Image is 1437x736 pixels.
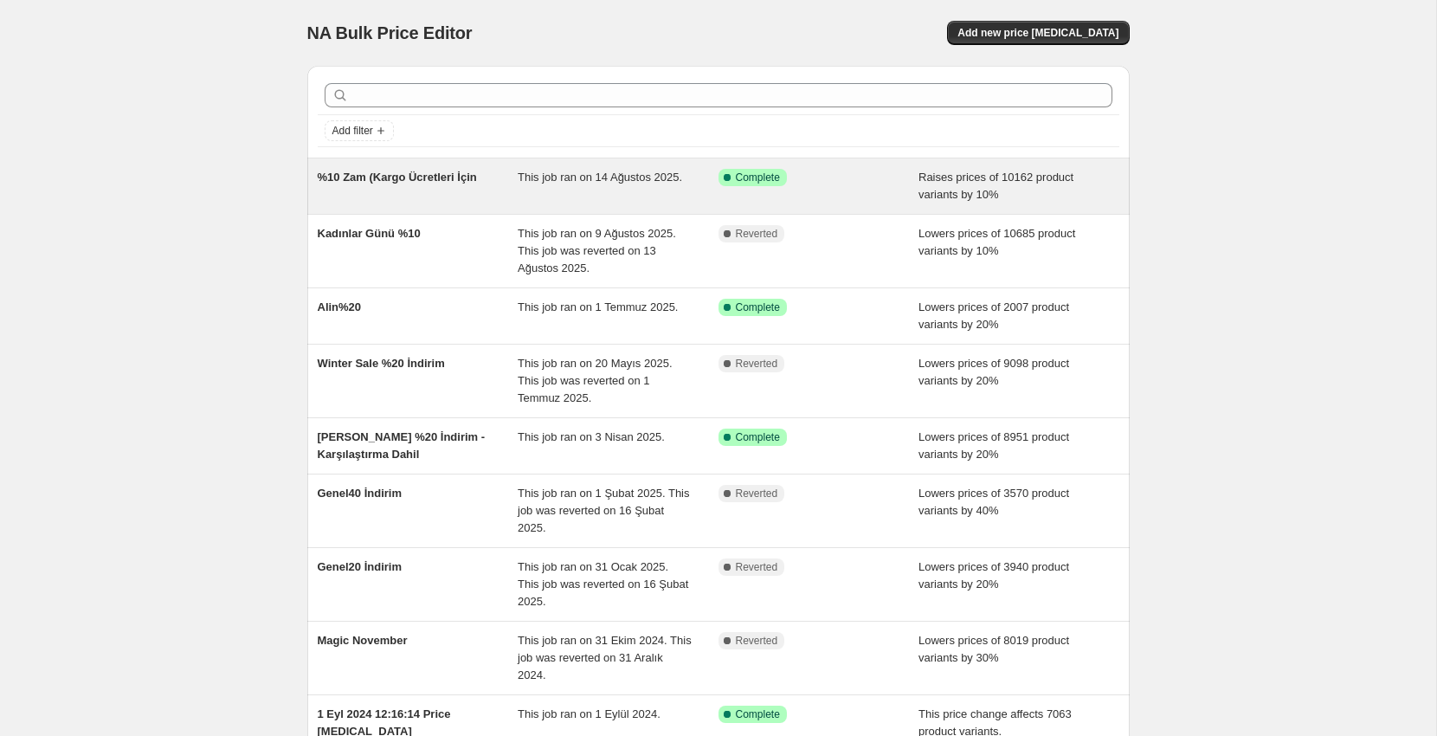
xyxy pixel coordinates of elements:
[318,487,403,500] span: Genel40 İndirim
[918,560,1069,591] span: Lowers prices of 3940 product variants by 20%
[918,487,1069,517] span: Lowers prices of 3570 product variants by 40%
[736,560,778,574] span: Reverted
[918,430,1069,461] span: Lowers prices of 8951 product variants by 20%
[918,171,1073,201] span: Raises prices of 10162 product variants by 10%
[318,227,421,240] span: Kadınlar Günü %10
[318,171,477,184] span: %10 Zam (Kargo Ücretleri İçin
[918,300,1069,331] span: Lowers prices of 2007 product variants by 20%
[947,21,1129,45] button: Add new price [MEDICAL_DATA]
[318,357,445,370] span: Winter Sale %20 İndirim
[518,227,676,274] span: This job ran on 9 Ağustos 2025. This job was reverted on 13 Ağustos 2025.
[518,430,665,443] span: This job ran on 3 Nisan 2025.
[918,227,1075,257] span: Lowers prices of 10685 product variants by 10%
[736,707,780,721] span: Complete
[318,300,362,313] span: Alin%20
[736,487,778,500] span: Reverted
[518,171,682,184] span: This job ran on 14 Ağustos 2025.
[325,120,394,141] button: Add filter
[957,26,1118,40] span: Add new price [MEDICAL_DATA]
[518,357,673,404] span: This job ran on 20 Mayıs 2025. This job was reverted on 1 Temmuz 2025.
[918,357,1069,387] span: Lowers prices of 9098 product variants by 20%
[736,430,780,444] span: Complete
[318,430,486,461] span: [PERSON_NAME] %20 İndirim - Karşılaştırma Dahil
[518,487,690,534] span: This job ran on 1 Şubat 2025. This job was reverted on 16 Şubat 2025.
[518,707,661,720] span: This job ran on 1 Eylül 2024.
[518,634,692,681] span: This job ran on 31 Ekim 2024. This job was reverted on 31 Aralık 2024.
[918,634,1069,664] span: Lowers prices of 8019 product variants by 30%
[736,171,780,184] span: Complete
[518,560,688,608] span: This job ran on 31 Ocak 2025. This job was reverted on 16 Şubat 2025.
[318,560,403,573] span: Genel20 İndirim
[318,634,408,647] span: Magic November
[518,300,678,313] span: This job ran on 1 Temmuz 2025.
[736,227,778,241] span: Reverted
[736,634,778,648] span: Reverted
[332,124,373,138] span: Add filter
[736,300,780,314] span: Complete
[307,23,473,42] span: NA Bulk Price Editor
[736,357,778,371] span: Reverted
